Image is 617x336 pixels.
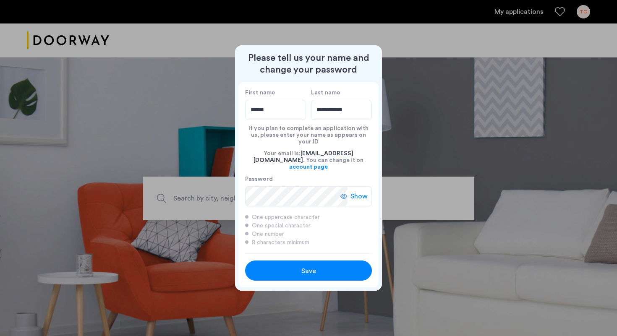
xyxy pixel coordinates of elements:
span: Save [301,266,316,276]
button: button [245,260,372,281]
div: One number [245,230,372,238]
a: account page [289,164,328,170]
label: Last name [311,89,372,96]
label: First name [245,89,306,96]
label: Password [245,175,348,183]
h2: Please tell us your name and change your password [238,52,379,76]
div: If you plan to complete an application with us, please enter your name as appears on your ID [245,120,372,145]
span: Show [350,191,368,201]
div: 8 characters minimum [245,238,372,247]
div: Your email is: . You can change it on [245,145,372,175]
div: One special character [245,221,372,230]
div: One uppercase character [245,213,372,221]
span: [EMAIL_ADDRESS][DOMAIN_NAME] [254,151,353,163]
